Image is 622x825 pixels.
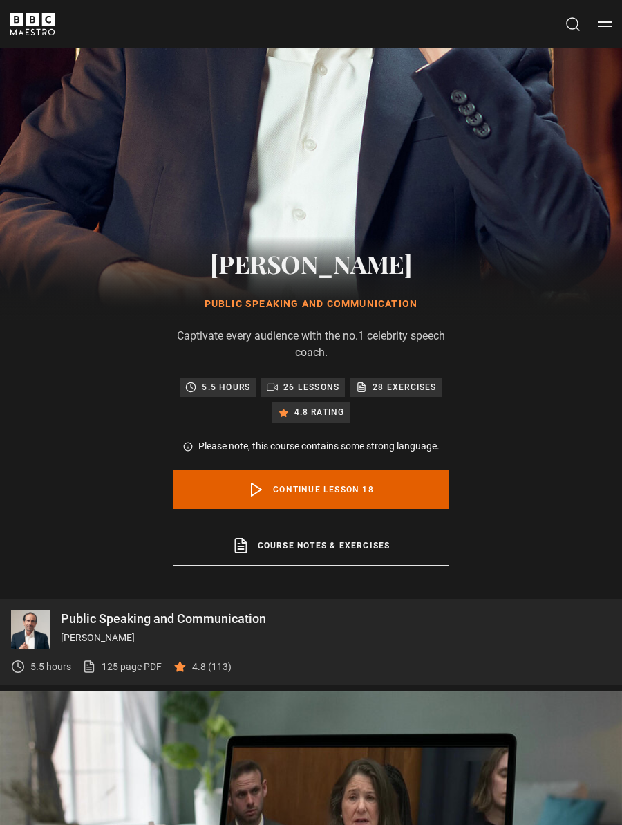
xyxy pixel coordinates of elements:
p: 28 exercises [373,380,436,394]
a: 125 page PDF [82,660,162,674]
svg: BBC Maestro [10,13,55,35]
p: 4.8 (113) [192,660,232,674]
p: Please note, this course contains some strong language. [198,439,440,454]
p: Captivate every audience with the no.1 celebrity speech coach. [173,328,449,361]
p: 26 lessons [283,380,339,394]
h1: Public Speaking and Communication [173,297,449,311]
p: 5.5 hours [30,660,71,674]
a: Course notes & exercises [173,526,449,566]
p: 5.5 hours [202,380,250,394]
h2: [PERSON_NAME] [173,246,449,281]
p: Public Speaking and Communication [61,613,611,625]
p: 4.8 rating [294,405,345,419]
p: [PERSON_NAME] [61,631,611,645]
a: Continue lesson 18 [173,470,449,509]
button: Toggle navigation [598,17,612,31]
